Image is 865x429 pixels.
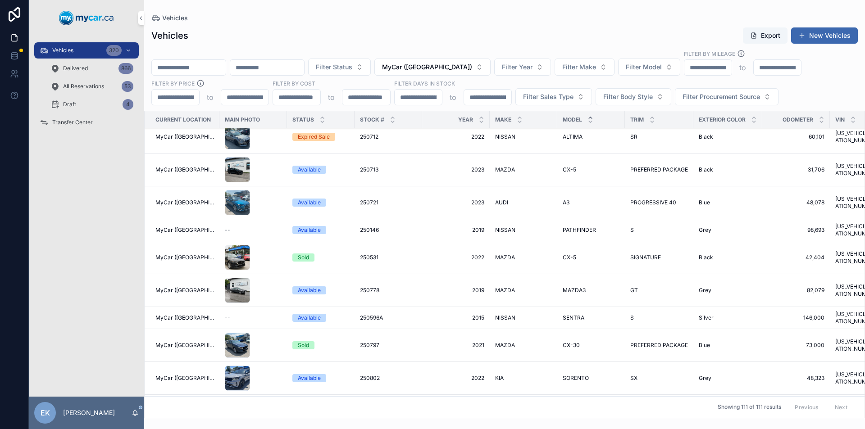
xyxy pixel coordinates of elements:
[428,133,484,140] a: 2022
[34,114,139,131] a: Transfer Center
[34,42,139,59] a: Vehicles320
[835,116,845,123] span: VIN
[292,341,349,349] a: Sold
[328,92,335,103] p: to
[118,63,133,74] div: 866
[225,116,260,123] span: Main Photo
[699,254,713,261] span: Black
[563,166,576,173] span: CX-5
[495,287,552,294] a: MAZDA
[683,92,760,101] span: Filter Procurement Source
[151,14,188,23] a: Vehicles
[768,199,824,206] span: 48,078
[523,92,574,101] span: Filter Sales Type
[739,62,746,73] p: to
[563,254,576,261] span: CX-5
[618,59,680,76] button: Select Button
[273,79,315,87] label: FILTER BY COST
[298,226,321,234] div: Available
[155,199,214,206] a: MyCar ([GEOGRAPHIC_DATA])
[630,314,688,321] a: S
[495,314,515,321] span: NISSAN
[630,226,634,234] span: S
[630,375,637,382] span: SX
[428,254,484,261] span: 2022
[450,92,456,103] p: to
[563,254,619,261] a: CX-5
[360,166,417,173] a: 250713
[360,287,379,294] span: 250778
[699,199,710,206] span: Blue
[298,133,330,141] div: Expired Sale
[562,63,596,72] span: Filter Make
[495,287,515,294] span: MAZDA
[699,314,757,321] a: Silver
[360,254,417,261] a: 250531
[225,226,230,234] span: --
[151,29,188,42] h1: Vehicles
[768,287,824,294] span: 82,079
[630,375,688,382] a: SX
[768,342,824,349] span: 73,000
[428,342,484,349] span: 2021
[45,60,139,77] a: Delivered866
[699,199,757,206] a: Blue
[630,342,688,349] a: PREFERRED PACKAGE
[563,133,583,140] span: ALTIMA
[630,166,688,173] span: PREFERRED PACKAGE
[155,375,214,382] a: MyCar ([GEOGRAPHIC_DATA])
[563,314,584,321] span: SENTRA
[298,199,321,207] div: Available
[768,133,824,140] span: 60,101
[360,375,380,382] span: 250802
[155,166,214,173] a: MyCar ([GEOGRAPHIC_DATA])
[563,314,619,321] a: SENTRA
[155,133,214,140] a: MyCar ([GEOGRAPHIC_DATA])
[360,166,378,173] span: 250713
[563,116,582,123] span: Model
[630,254,661,261] span: SIGNATURE
[768,254,824,261] a: 42,404
[292,133,349,141] a: Expired Sale
[630,199,688,206] a: PROGRESSIVE 40
[225,226,282,234] a: --
[495,254,552,261] a: MAZDA
[684,50,735,58] label: Filter By Mileage
[155,314,214,321] a: MyCar ([GEOGRAPHIC_DATA])
[360,199,378,206] span: 250721
[292,199,349,207] a: Available
[596,88,671,105] button: Select Button
[563,342,580,349] span: CX-30
[63,101,76,108] span: Draft
[555,59,615,76] button: Select Button
[428,375,484,382] a: 2022
[155,287,214,294] a: MyCar ([GEOGRAPHIC_DATA])
[495,342,515,349] span: MAZDA
[791,27,858,44] button: New Vehicles
[155,226,214,234] span: MyCar ([GEOGRAPHIC_DATA])
[155,116,211,123] span: Current Location
[495,166,552,173] a: MAZDA
[563,375,619,382] a: SORENTO
[699,226,757,234] a: Grey
[292,314,349,322] a: Available
[495,375,504,382] span: KIA
[458,116,473,123] span: Year
[563,375,589,382] span: SORENTO
[495,116,511,123] span: Make
[292,374,349,382] a: Available
[630,116,644,123] span: Trim
[495,226,515,234] span: NISSAN
[428,287,484,294] span: 2019
[630,254,688,261] a: SIGNATURE
[495,199,508,206] span: AUDI
[155,342,214,349] a: MyCar ([GEOGRAPHIC_DATA])
[495,133,552,140] a: NISSAN
[783,116,813,123] span: Odometer
[292,166,349,174] a: Available
[699,314,714,321] span: Silver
